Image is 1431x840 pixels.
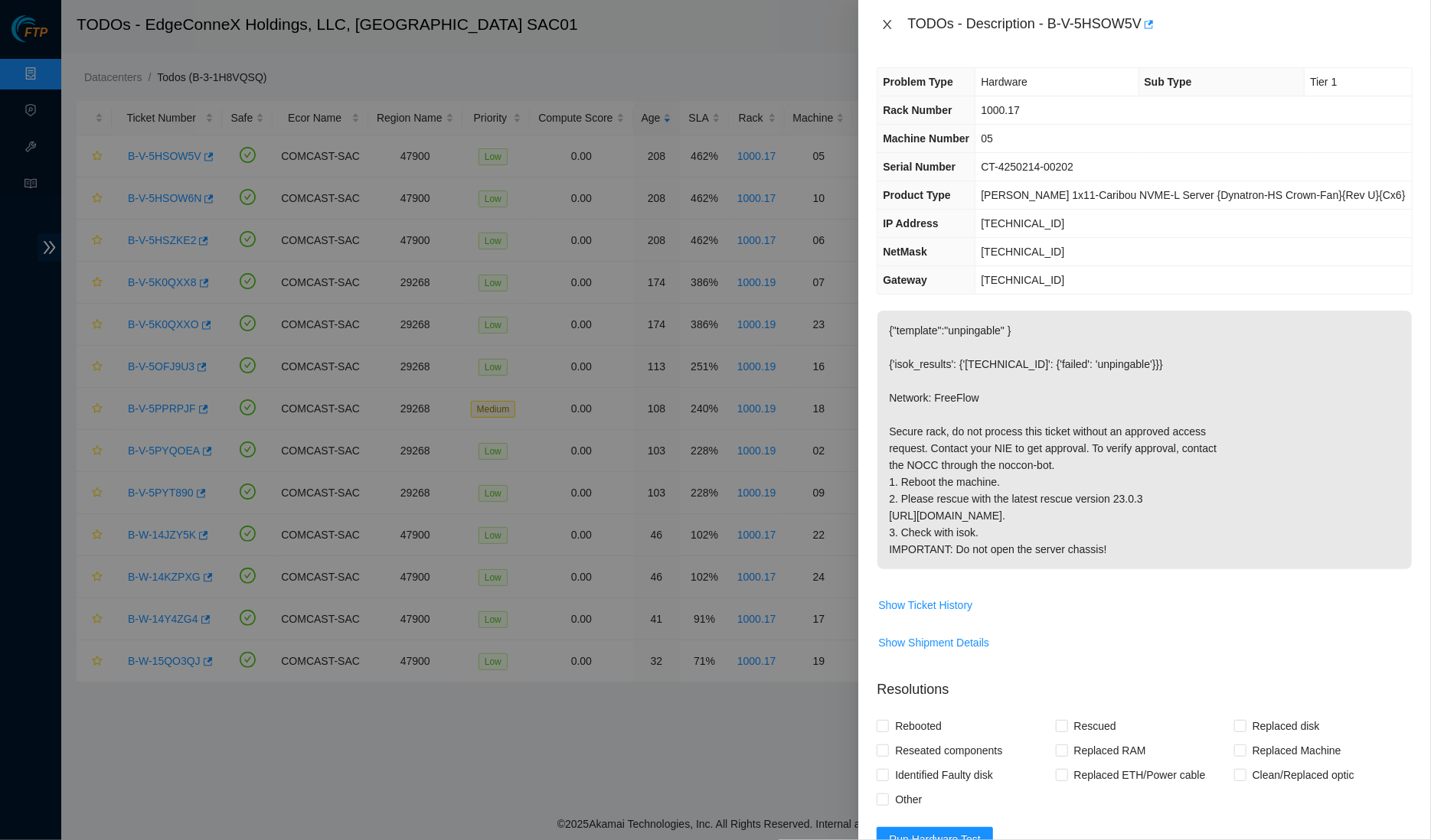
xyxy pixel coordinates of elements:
span: CT-4250214-00202 [981,161,1073,173]
span: close [881,18,894,31]
span: Rebooted [889,714,948,738]
span: Other [889,787,928,812]
div: TODOs - Description - B-V-5HSOW5V [907,12,1413,37]
span: Replaced ETH/Power cable [1068,763,1212,787]
p: {"template":"unpingable" } {'isok_results': {'[TECHNICAL_ID]': {'failed': 'unpingable'}}} Network... [877,311,1412,569]
p: Resolutions [877,667,1413,700]
span: Sub Type [1145,76,1192,88]
span: 05 [981,132,993,145]
span: NetMask [883,246,927,258]
span: Clean/Replaced optic [1246,763,1361,787]
span: [TECHNICAL_ID] [981,246,1064,258]
span: [TECHNICAL_ID] [981,217,1064,230]
button: Show Shipment Details [877,630,990,655]
span: Product Type [883,189,950,201]
button: Show Ticket History [877,593,973,617]
span: Problem Type [883,76,953,88]
span: Machine Number [883,132,969,145]
span: Replaced Machine [1246,738,1348,763]
span: [TECHNICAL_ID] [981,274,1064,286]
span: IP Address [883,217,938,230]
span: Identified Faulty disk [889,763,999,787]
span: Gateway [883,274,927,286]
span: Replaced RAM [1068,738,1152,763]
span: Replaced disk [1246,714,1326,738]
span: Tier 1 [1310,76,1337,88]
span: Reseated components [889,738,1008,763]
span: Serial Number [883,161,956,173]
span: [PERSON_NAME] 1x11-Caribou NVME-L Server {Dynatron-HS Crown-Fan}{Rev U}{Cx6} [981,189,1405,201]
button: Close [877,18,898,32]
span: Show Ticket History [878,597,972,614]
span: Hardware [981,76,1028,88]
span: 1000.17 [981,104,1020,116]
span: Rack Number [883,104,952,116]
span: Rescued [1068,714,1122,738]
span: Show Shipment Details [878,634,989,651]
